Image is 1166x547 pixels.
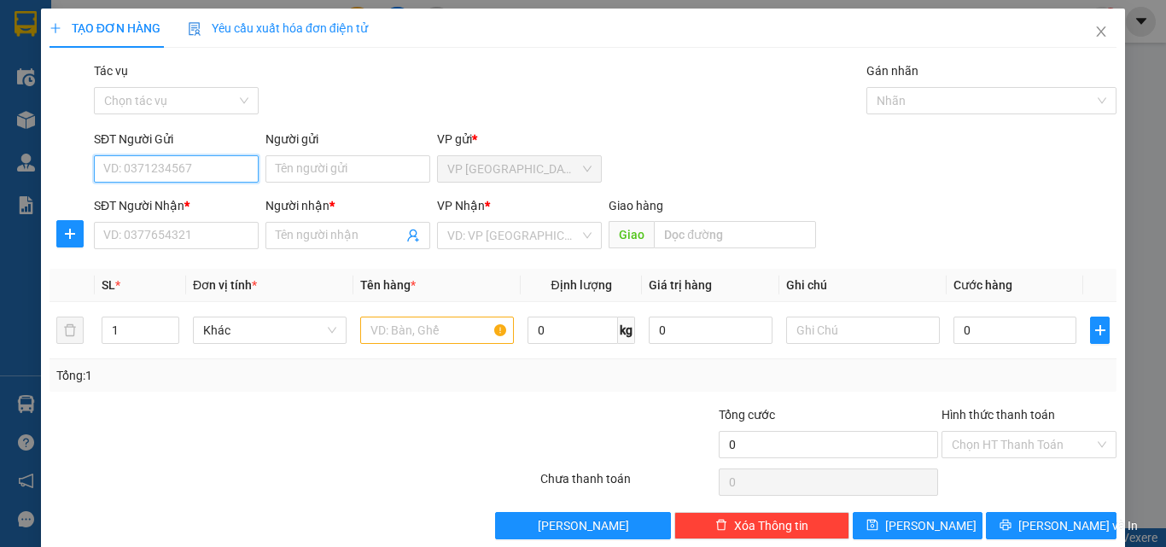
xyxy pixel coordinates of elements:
[649,278,712,292] span: Giá trị hàng
[654,221,816,248] input: Dọc đường
[539,469,717,499] div: Chưa thanh toán
[406,229,420,242] span: user-add
[734,516,808,535] span: Xóa Thông tin
[986,512,1116,539] button: printer[PERSON_NAME] và In
[360,317,514,344] input: VD: Bàn, Ghế
[437,199,485,212] span: VP Nhận
[495,512,670,539] button: [PERSON_NAME]
[1094,25,1108,38] span: close
[942,408,1055,422] label: Hình thức thanh toán
[1090,317,1110,344] button: plus
[719,408,775,422] span: Tổng cước
[551,278,611,292] span: Định lượng
[94,64,128,78] label: Tác vụ
[56,317,84,344] button: delete
[779,269,947,302] th: Ghi chú
[1000,519,1012,532] span: printer
[786,317,940,344] input: Ghi Chú
[94,196,259,215] div: SĐT Người Nhận
[102,278,115,292] span: SL
[203,317,336,343] span: Khác
[866,519,878,532] span: save
[193,278,257,292] span: Đơn vị tính
[56,366,452,385] div: Tổng: 1
[649,317,772,344] input: 0
[447,156,592,182] span: VP Ninh Sơn
[609,199,663,212] span: Giao hàng
[1091,323,1109,337] span: plus
[50,21,160,35] span: TẠO ĐƠN HÀNG
[188,22,201,36] img: icon
[265,196,430,215] div: Người nhận
[674,512,849,539] button: deleteXóa Thông tin
[953,278,1012,292] span: Cước hàng
[360,278,416,292] span: Tên hàng
[538,516,629,535] span: [PERSON_NAME]
[1018,516,1138,535] span: [PERSON_NAME] và In
[188,21,368,35] span: Yêu cầu xuất hóa đơn điện tử
[1077,9,1125,56] button: Close
[94,130,259,148] div: SĐT Người Gửi
[618,317,635,344] span: kg
[265,130,430,148] div: Người gửi
[437,130,602,148] div: VP gửi
[609,221,654,248] span: Giao
[866,64,918,78] label: Gán nhãn
[853,512,983,539] button: save[PERSON_NAME]
[50,22,61,34] span: plus
[57,227,83,241] span: plus
[715,519,727,532] span: delete
[885,516,977,535] span: [PERSON_NAME]
[56,220,84,247] button: plus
